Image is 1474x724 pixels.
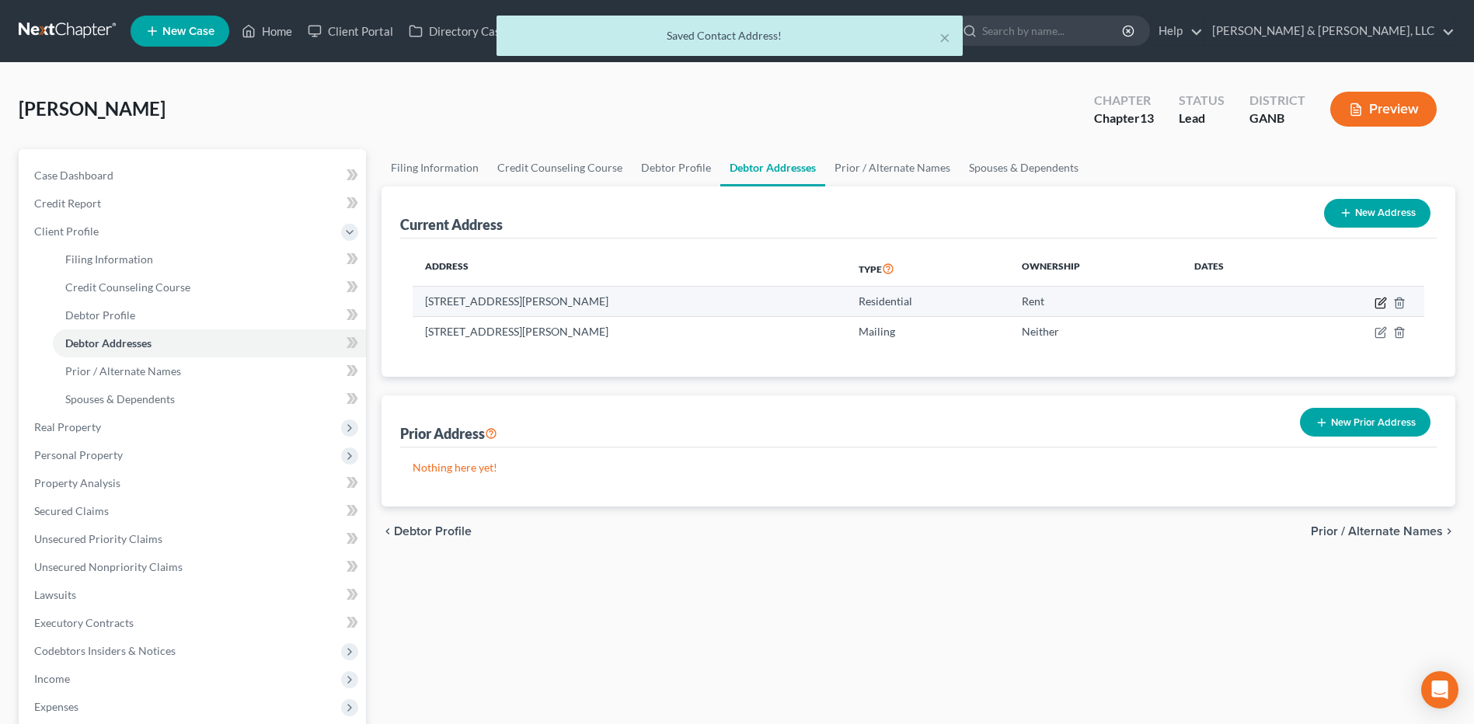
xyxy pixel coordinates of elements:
span: Case Dashboard [34,169,113,182]
div: Saved Contact Address! [509,28,950,44]
span: Expenses [34,700,78,713]
a: Credit Report [22,190,366,218]
td: [STREET_ADDRESS][PERSON_NAME] [413,287,845,316]
span: Client Profile [34,225,99,238]
th: Address [413,251,845,287]
a: Executory Contracts [22,609,366,637]
span: Real Property [34,420,101,433]
i: chevron_right [1443,525,1455,538]
td: Neither [1009,316,1183,346]
a: Unsecured Priority Claims [22,525,366,553]
td: Rent [1009,287,1183,316]
button: New Address [1324,199,1430,228]
span: Secured Claims [34,504,109,517]
td: Mailing [846,316,1009,346]
div: Current Address [400,215,503,234]
div: Chapter [1094,110,1154,127]
div: GANB [1249,110,1305,127]
span: Spouses & Dependents [65,392,175,406]
a: Lawsuits [22,581,366,609]
i: chevron_left [382,525,394,538]
span: Unsecured Priority Claims [34,532,162,545]
span: Codebtors Insiders & Notices [34,644,176,657]
span: Prior / Alternate Names [65,364,181,378]
a: Prior / Alternate Names [53,357,366,385]
a: Debtor Profile [632,149,720,186]
span: [PERSON_NAME] [19,97,166,120]
a: Filing Information [53,245,366,273]
span: Filing Information [65,252,153,266]
a: Prior / Alternate Names [825,149,960,186]
a: Credit Counseling Course [488,149,632,186]
span: Executory Contracts [34,616,134,629]
th: Type [846,251,1009,287]
button: Preview [1330,92,1437,127]
a: Debtor Profile [53,301,366,329]
a: Spouses & Dependents [960,149,1088,186]
a: Filing Information [382,149,488,186]
div: Prior Address [400,424,497,443]
p: Nothing here yet! [413,460,1424,475]
a: Case Dashboard [22,162,366,190]
div: District [1249,92,1305,110]
td: Residential [846,287,1009,316]
div: Chapter [1094,92,1154,110]
a: Credit Counseling Course [53,273,366,301]
span: Personal Property [34,448,123,461]
button: chevron_left Debtor Profile [382,525,472,538]
a: Debtor Addresses [720,149,825,186]
div: Status [1179,92,1225,110]
span: Unsecured Nonpriority Claims [34,560,183,573]
button: × [939,28,950,47]
span: 13 [1140,110,1154,125]
th: Ownership [1009,251,1183,287]
a: Spouses & Dependents [53,385,366,413]
span: Income [34,672,70,685]
a: Debtor Addresses [53,329,366,357]
span: Property Analysis [34,476,120,489]
span: Prior / Alternate Names [1311,525,1443,538]
a: Unsecured Nonpriority Claims [22,553,366,581]
span: Lawsuits [34,588,76,601]
a: Property Analysis [22,469,366,497]
div: Open Intercom Messenger [1421,671,1458,708]
div: Lead [1179,110,1225,127]
a: Secured Claims [22,497,366,525]
span: Debtor Profile [394,525,472,538]
span: Debtor Profile [65,308,135,322]
button: Prior / Alternate Names chevron_right [1311,525,1455,538]
span: Credit Counseling Course [65,280,190,294]
button: New Prior Address [1300,408,1430,437]
td: [STREET_ADDRESS][PERSON_NAME] [413,316,845,346]
th: Dates [1182,251,1295,287]
span: Debtor Addresses [65,336,152,350]
span: Credit Report [34,197,101,210]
